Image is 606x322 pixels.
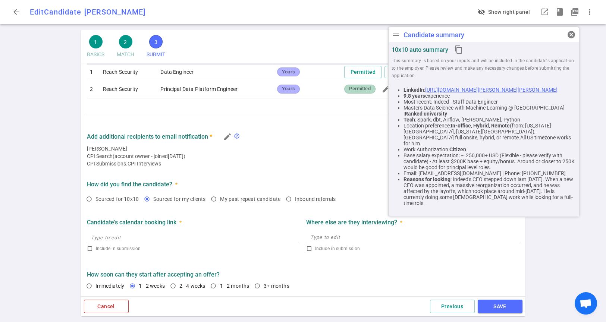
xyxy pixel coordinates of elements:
[153,196,205,202] span: Sourced for my clients
[89,35,103,48] span: 1
[87,64,100,80] td: 1
[87,133,212,140] strong: Add additional recipients to email notification
[87,80,100,98] td: 2
[346,85,373,92] span: Permitted
[95,283,125,289] span: Immediately
[306,219,397,226] strong: Where else are they interviewing?
[87,152,519,160] span: CPI Search (account owner - joined [DATE] )
[87,219,176,226] strong: Candidate's calendar booking link
[87,48,105,61] span: BASICS
[221,130,234,143] button: Edit Candidate Recruiter Contacts
[157,80,274,98] td: Principal Data Platform Engineer
[100,64,158,80] td: Reach Security
[279,69,298,76] span: Yours
[95,196,139,202] span: Sourced for 10x10
[114,33,138,63] button: 2MATCH
[117,48,135,61] span: MATCH
[295,196,336,202] span: Inbound referrals
[87,145,128,152] span: [PERSON_NAME]
[478,8,485,16] i: visibility_off
[540,7,549,16] span: launch
[87,271,519,278] label: How soon can they start after accepting an offer?
[382,85,390,94] span: edit
[87,181,172,188] strong: How did you find the candidate?
[552,4,567,19] button: Open resume highlights in a popup
[575,292,597,315] a: Open chat
[555,7,564,16] span: book
[12,7,21,16] span: arrow_back
[84,300,129,313] button: Cancel
[379,82,393,97] button: Answer job questions
[84,33,108,63] button: 1BASICS
[87,160,126,167] span: CPI Submissions
[478,300,522,313] button: SAVE
[9,4,24,19] button: Go back
[147,48,166,61] span: SUBMIT
[223,132,232,141] i: edit
[30,7,81,16] span: Edit Candidate
[220,196,280,202] span: My past repeat candidate
[157,64,274,80] td: Data Engineer
[585,7,594,16] span: more_vert
[537,4,552,19] button: Open LinkedIn as a popup
[570,7,579,16] i: picture_as_pdf
[220,283,249,289] span: 1 - 2 months
[234,133,243,140] div: If you want additional recruiters to also receive candidate updates via email, click on the penci...
[234,133,240,139] span: help_outline
[84,7,145,16] span: [PERSON_NAME]
[119,35,132,48] span: 2
[279,85,298,92] span: Yours
[87,231,300,243] input: Type to edit
[126,160,161,167] span: , CPI Interviews
[96,246,141,251] span: Include in submission
[315,246,360,251] span: Include in submission
[430,300,475,313] button: Previous
[179,283,205,289] span: 2 - 4 weeks
[144,33,169,63] button: 3SUBMIT
[139,283,165,289] span: 1 - 2 weeks
[344,66,382,78] button: Permitted
[100,80,158,98] td: Reach Security
[475,5,534,19] button: visibility_offShow right panel
[264,283,289,289] span: 3+ months
[384,66,422,78] button: Pitched
[149,35,163,48] span: 3
[567,4,582,19] button: Open PDF in a popup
